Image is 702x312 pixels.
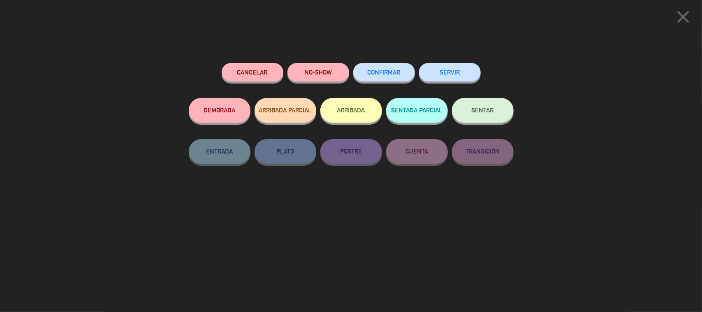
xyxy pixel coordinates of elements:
button: Cancelar [222,63,283,81]
button: DEMORADA [189,98,250,123]
span: ARRIBADA PARCIAL [259,107,312,114]
button: ARRIBADA [320,98,382,123]
button: TRANSICIÓN [452,139,514,164]
button: SENTAR [452,98,514,123]
button: NO-SHOW [287,63,349,81]
button: ARRIBADA PARCIAL [255,98,316,123]
span: CONFIRMAR [368,69,401,76]
button: POSTRE [320,139,382,164]
span: SENTAR [472,107,494,114]
button: ENTRADA [189,139,250,164]
button: PLATO [255,139,316,164]
button: SENTADA PARCIAL [386,98,448,123]
button: close [670,6,696,30]
button: SERVIR [419,63,481,81]
i: close [673,7,693,27]
button: CONFIRMAR [353,63,415,81]
button: CUENTA [386,139,448,164]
